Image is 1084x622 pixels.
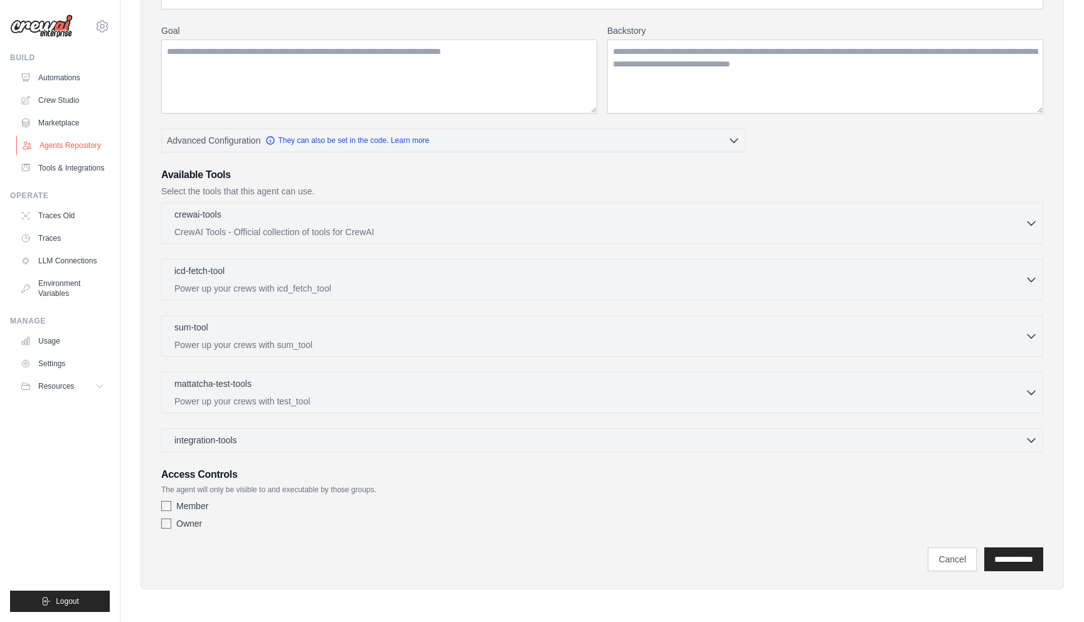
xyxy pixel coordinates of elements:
[15,158,110,178] a: Tools & Integrations
[174,395,1025,408] p: Power up your crews with test_tool
[167,265,1038,295] button: icd-fetch-tool Power up your crews with icd_fetch_tool
[928,547,977,571] a: Cancel
[174,377,252,390] p: mattatcha-test-tools
[15,68,110,88] a: Automations
[174,339,1025,351] p: Power up your crews with sum_tool
[161,185,1043,198] p: Select the tools that this agent can use.
[10,316,110,326] div: Manage
[265,135,429,145] a: They can also be set in the code. Learn more
[15,90,110,110] a: Crew Studio
[10,591,110,612] button: Logout
[56,596,79,606] span: Logout
[174,208,221,221] p: crewai-tools
[15,331,110,351] a: Usage
[38,381,74,391] span: Resources
[167,321,1038,351] button: sum-tool Power up your crews with sum_tool
[15,206,110,226] a: Traces Old
[176,500,208,512] label: Member
[10,14,73,38] img: Logo
[162,129,745,152] button: Advanced Configuration They can also be set in the code. Learn more
[10,53,110,63] div: Build
[10,191,110,201] div: Operate
[174,226,1025,238] p: CrewAI Tools - Official collection of tools for CrewAI
[167,434,1038,446] button: integration-tools
[176,517,202,530] label: Owner
[15,273,110,303] a: Environment Variables
[15,354,110,374] a: Settings
[15,228,110,248] a: Traces
[161,485,1043,495] p: The agent will only be visible to and executable by those groups.
[15,251,110,271] a: LLM Connections
[174,265,225,277] p: icd-fetch-tool
[167,134,260,147] span: Advanced Configuration
[607,24,1043,37] label: Backstory
[167,377,1038,408] button: mattatcha-test-tools Power up your crews with test_tool
[161,167,1043,182] h3: Available Tools
[174,321,208,334] p: sum-tool
[15,376,110,396] button: Resources
[16,135,111,155] a: Agents Repository
[161,24,597,37] label: Goal
[174,434,237,446] span: integration-tools
[161,467,1043,482] h3: Access Controls
[174,282,1025,295] p: Power up your crews with icd_fetch_tool
[167,208,1038,238] button: crewai-tools CrewAI Tools - Official collection of tools for CrewAI
[15,113,110,133] a: Marketplace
